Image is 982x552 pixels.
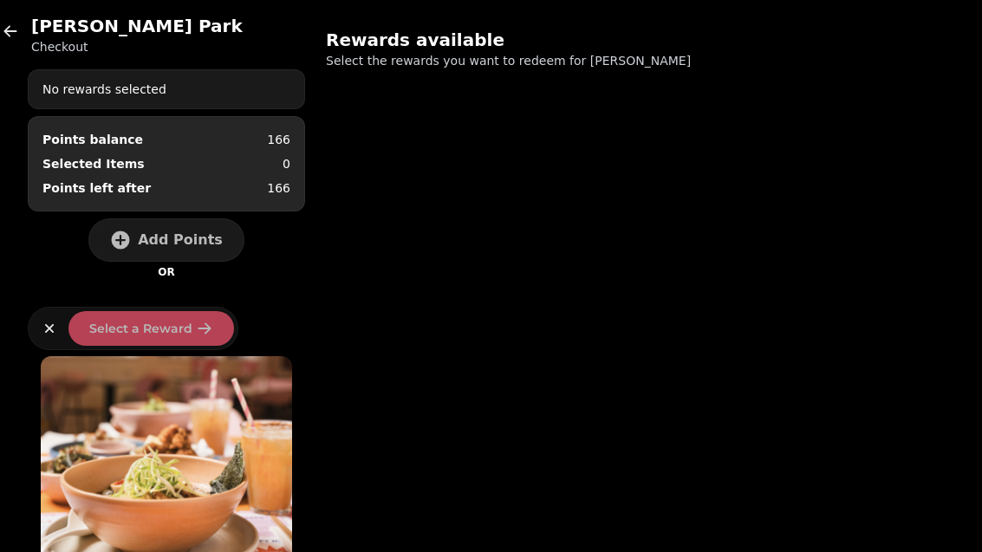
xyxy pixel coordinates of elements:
h2: Rewards available [326,28,659,52]
p: 166 [267,179,290,197]
p: Checkout [31,38,243,55]
p: OR [158,265,174,279]
span: [PERSON_NAME] [590,54,691,68]
h2: [PERSON_NAME] Park [31,14,243,38]
button: Select a Reward [68,311,234,346]
p: Selected Items [42,155,145,172]
span: Select a Reward [89,322,192,334]
p: 0 [283,155,290,172]
span: Add Points [138,233,223,247]
div: Points balance [42,131,143,148]
p: Points left after [42,179,151,197]
div: No rewards selected [29,74,304,105]
p: Select the rewards you want to redeem for [326,52,770,69]
p: 166 [267,131,290,148]
button: Add Points [88,218,244,262]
